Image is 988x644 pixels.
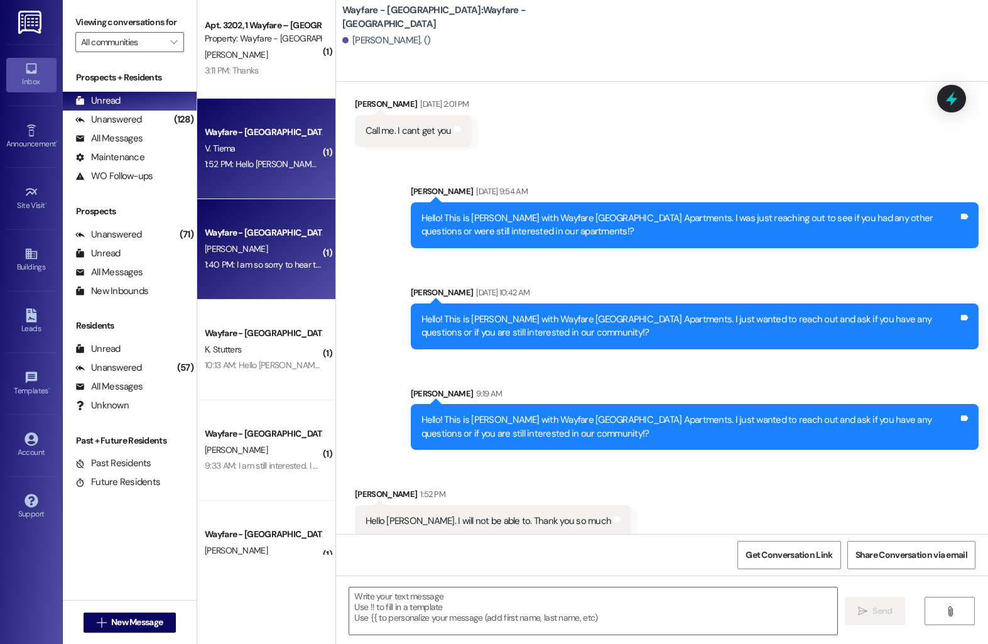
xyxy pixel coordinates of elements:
[411,286,979,303] div: [PERSON_NAME]
[45,199,47,208] span: •
[205,344,241,355] span: K. Stutters
[75,228,142,241] div: Unanswered
[6,428,57,462] a: Account
[75,151,144,164] div: Maintenance
[75,342,121,356] div: Unread
[205,143,235,154] span: V. Tiema
[75,266,143,279] div: All Messages
[845,597,906,625] button: Send
[737,541,840,569] button: Get Conversation Link
[6,243,57,277] a: Buildings
[858,606,867,616] i: 
[63,71,197,84] div: Prospects + Residents
[205,460,642,471] div: 9:33 AM: I am still interested. I still have a couple other places to view and I should know by e...
[205,32,321,45] div: Property: Wayfare - [GEOGRAPHIC_DATA]
[63,434,197,447] div: Past + Future Residents
[421,413,958,440] div: Hello! This is [PERSON_NAME] with Wayfare [GEOGRAPHIC_DATA] Apartments. I just wanted to reach ou...
[75,113,142,126] div: Unanswered
[205,427,321,440] div: Wayfare - [GEOGRAPHIC_DATA]
[75,247,121,260] div: Unread
[847,541,975,569] button: Share Conversation via email
[421,212,958,239] div: Hello! This is [PERSON_NAME] with Wayfare [GEOGRAPHIC_DATA] Apartments. I was just reaching out t...
[473,387,502,400] div: 9:19 AM
[56,138,58,146] span: •
[205,226,321,239] div: Wayfare - [GEOGRAPHIC_DATA]
[366,124,452,138] div: Call me. I cant get you
[75,361,142,374] div: Unanswered
[746,548,832,562] span: Get Conversation Link
[342,4,594,31] b: Wayfare - [GEOGRAPHIC_DATA]: Wayfare - [GEOGRAPHIC_DATA]
[75,132,143,145] div: All Messages
[205,359,546,371] div: 10:13 AM: Hello [PERSON_NAME]. Thank you for following up. I won't be needing the Apartment.
[48,385,50,393] span: •
[205,158,464,170] div: 1:52 PM: Hello [PERSON_NAME]. I will not be able to. Thank you so much
[63,205,197,218] div: Prospects
[111,616,163,629] span: New Message
[84,613,176,633] button: New Message
[205,49,268,60] span: [PERSON_NAME]
[205,444,268,456] span: [PERSON_NAME]
[205,126,321,139] div: Wayfare - [GEOGRAPHIC_DATA]
[75,476,160,489] div: Future Residents
[855,548,967,562] span: Share Conversation via email
[205,243,268,254] span: [PERSON_NAME]
[417,488,445,501] div: 1:52 PM
[945,606,955,616] i: 
[176,225,197,244] div: (71)
[205,327,321,340] div: Wayfare - [GEOGRAPHIC_DATA]
[170,37,177,47] i: 
[174,358,197,378] div: (57)
[6,367,57,401] a: Templates •
[872,604,892,618] span: Send
[75,457,151,470] div: Past Residents
[75,13,184,32] label: Viewing conversations for
[63,319,197,332] div: Residents
[18,11,44,34] img: ResiDesk Logo
[97,618,106,628] i: 
[205,259,966,270] div: 1:40 PM: I am so sorry to hear that this recovery is taking longer than desired! We will be waiti...
[75,399,129,412] div: Unknown
[6,490,57,524] a: Support
[411,387,979,405] div: [PERSON_NAME]
[75,170,153,183] div: WO Follow-ups
[81,32,164,52] input: All communities
[6,58,57,92] a: Inbox
[421,313,958,340] div: Hello! This is [PERSON_NAME] with Wayfare [GEOGRAPHIC_DATA] Apartments. I just wanted to reach ou...
[366,515,611,528] div: Hello [PERSON_NAME]. I will not be able to. Thank you so much
[411,185,979,202] div: [PERSON_NAME]
[6,182,57,216] a: Site Visit •
[75,94,121,107] div: Unread
[473,286,529,299] div: [DATE] 10:42 AM
[171,110,197,129] div: (128)
[342,34,431,47] div: [PERSON_NAME]. ()
[355,488,631,505] div: [PERSON_NAME]
[205,528,321,541] div: Wayfare - [GEOGRAPHIC_DATA]
[6,305,57,339] a: Leads
[417,97,469,111] div: [DATE] 2:01 PM
[75,285,148,298] div: New Inbounds
[473,185,528,198] div: [DATE] 9:54 AM
[75,380,143,393] div: All Messages
[205,65,259,76] div: 3:11 PM: Thanks
[355,97,472,115] div: [PERSON_NAME]
[205,545,268,556] span: [PERSON_NAME]
[205,19,321,32] div: Apt. 3202, 1 Wayfare – [GEOGRAPHIC_DATA]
